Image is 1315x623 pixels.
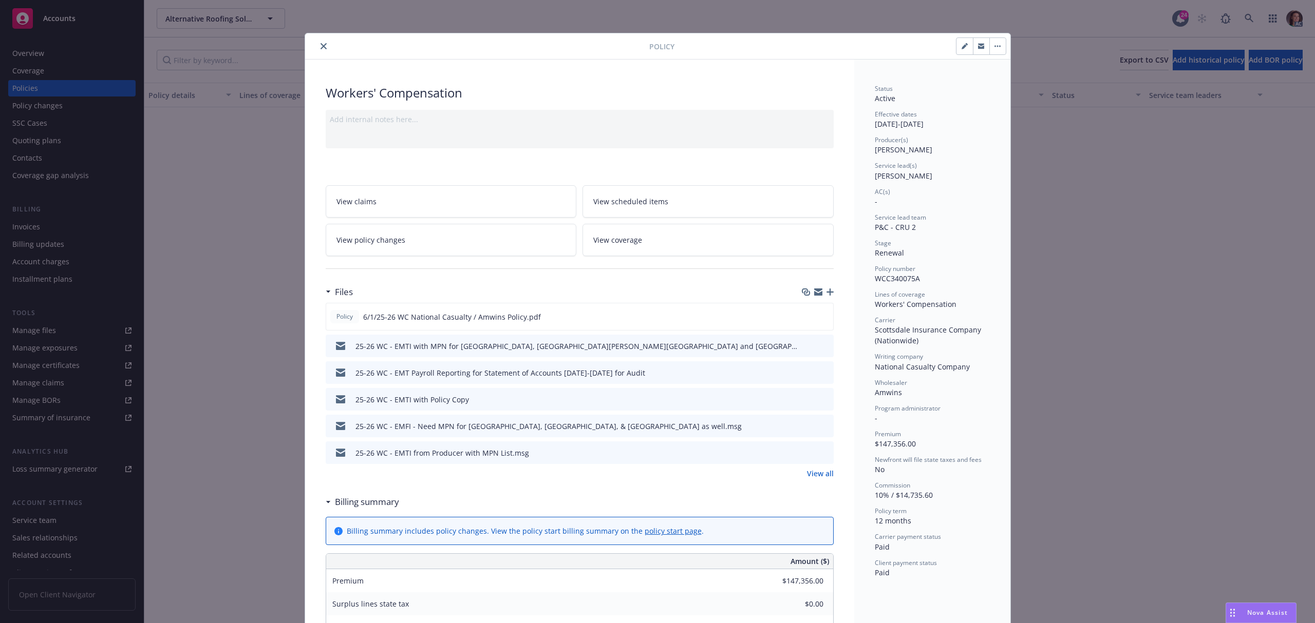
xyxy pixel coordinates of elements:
[330,114,830,125] div: Add internal notes here...
[875,558,937,567] span: Client payment status
[875,264,915,273] span: Policy number
[335,495,399,509] h3: Billing summary
[875,464,885,474] span: No
[336,196,377,207] span: View claims
[820,394,830,405] button: preview file
[875,387,902,397] span: Amwins
[807,468,834,479] a: View all
[804,394,812,405] button: download file
[1226,602,1297,623] button: Nova Assist
[355,421,742,432] div: 25-26 WC - EMFI - Need MPN for [GEOGRAPHIC_DATA], [GEOGRAPHIC_DATA], & [GEOGRAPHIC_DATA] as well.msg
[875,135,908,144] span: Producer(s)
[875,213,926,222] span: Service lead team
[649,41,674,52] span: Policy
[875,439,916,449] span: $147,356.00
[820,421,830,432] button: preview file
[875,325,983,345] span: Scottsdale Insurance Company (Nationwide)
[583,224,834,256] a: View coverage
[875,161,917,170] span: Service lead(s)
[875,532,941,541] span: Carrier payment status
[875,516,911,525] span: 12 months
[334,312,355,321] span: Policy
[875,110,917,119] span: Effective dates
[875,490,933,500] span: 10% / $14,735.60
[763,573,830,589] input: 0.00
[820,311,829,322] button: preview file
[363,311,541,322] span: 6/1/25-26 WC National Casualty / Amwins Policy.pdf
[820,341,830,352] button: preview file
[875,222,916,232] span: P&C - CRU 2
[332,599,409,609] span: Surplus lines state tax
[317,40,330,52] button: close
[875,290,925,299] span: Lines of coverage
[355,394,469,405] div: 25-26 WC - EMTI with Policy Copy
[875,93,895,103] span: Active
[763,596,830,612] input: 0.00
[355,341,800,352] div: 25-26 WC - EMTI with MPN for [GEOGRAPHIC_DATA], [GEOGRAPHIC_DATA][PERSON_NAME][GEOGRAPHIC_DATA] a...
[347,525,704,536] div: Billing summary includes policy changes. View the policy start billing summary on the .
[875,413,877,423] span: -
[335,285,353,299] h3: Files
[875,316,895,324] span: Carrier
[593,196,668,207] span: View scheduled items
[875,507,907,515] span: Policy term
[645,526,702,536] a: policy start page
[820,367,830,378] button: preview file
[875,352,923,361] span: Writing company
[355,447,529,458] div: 25-26 WC - EMTI from Producer with MPN List.msg
[875,362,970,372] span: National Casualty Company
[875,145,932,154] span: [PERSON_NAME]
[875,299,956,309] span: Workers' Compensation
[875,404,941,413] span: Program administrator
[804,421,812,432] button: download file
[326,84,834,102] div: Workers' Compensation
[875,239,891,247] span: Stage
[804,367,812,378] button: download file
[875,378,907,387] span: Wholesaler
[804,447,812,458] button: download file
[875,481,910,490] span: Commission
[875,110,990,129] div: [DATE] - [DATE]
[875,171,932,181] span: [PERSON_NAME]
[804,341,812,352] button: download file
[336,235,405,245] span: View policy changes
[820,447,830,458] button: preview file
[875,274,920,283] span: WCC340075A
[875,248,904,258] span: Renewal
[875,197,877,206] span: -
[803,311,812,322] button: download file
[875,187,890,196] span: AC(s)
[875,568,890,577] span: Paid
[593,235,642,245] span: View coverage
[791,556,829,567] span: Amount ($)
[875,430,901,438] span: Premium
[1247,608,1288,617] span: Nova Assist
[355,367,645,378] div: 25-26 WC - EMT Payroll Reporting for Statement of Accounts [DATE]-[DATE] for Audit
[1226,603,1239,622] div: Drag to move
[326,495,399,509] div: Billing summary
[326,224,577,256] a: View policy changes
[332,576,364,586] span: Premium
[875,455,982,464] span: Newfront will file state taxes and fees
[875,84,893,93] span: Status
[875,542,890,552] span: Paid
[326,185,577,218] a: View claims
[583,185,834,218] a: View scheduled items
[326,285,353,299] div: Files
